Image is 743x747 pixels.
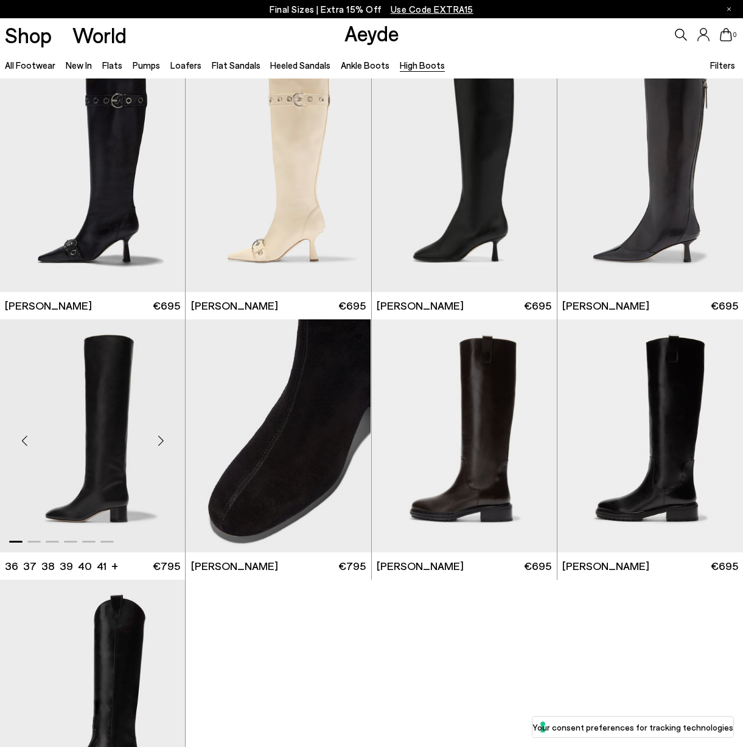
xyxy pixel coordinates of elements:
[557,59,742,292] img: Catherine High Sock Boots
[5,558,18,574] li: 36
[524,558,551,574] span: €695
[710,60,735,71] span: Filters
[400,60,445,71] a: High Boots
[341,60,389,71] a: Ankle Boots
[372,319,557,552] div: 1 / 6
[391,4,473,15] span: Navigate to /collections/ss25-final-sizes
[532,721,733,734] label: Your consent preferences for tracking technologies
[377,298,464,313] span: [PERSON_NAME]
[97,558,106,574] li: 41
[372,552,557,580] a: [PERSON_NAME] €695
[191,298,278,313] span: [PERSON_NAME]
[186,319,371,552] a: Next slide Previous slide
[372,59,557,292] img: Catherine High Sock Boots
[372,292,557,319] a: [PERSON_NAME] €695
[524,298,551,313] span: €695
[371,319,556,552] div: 4 / 6
[562,558,649,574] span: [PERSON_NAME]
[5,298,92,313] span: [PERSON_NAME]
[170,60,201,71] a: Loafers
[212,60,260,71] a: Flat Sandals
[186,59,371,292] img: Vivian Eyelet High Boots
[191,558,278,574] span: [PERSON_NAME]
[711,558,738,574] span: €695
[720,28,732,41] a: 0
[102,60,122,71] a: Flats
[5,24,52,46] a: Shop
[60,558,73,574] li: 39
[186,552,371,580] a: [PERSON_NAME] €795
[72,24,127,46] a: World
[270,2,473,17] p: Final Sizes | Extra 15% Off
[111,557,118,574] li: +
[344,20,399,46] a: Aeyde
[377,558,464,574] span: [PERSON_NAME]
[185,319,370,552] div: 2 / 6
[532,717,733,737] button: Your consent preferences for tracking technologies
[372,319,557,552] a: 6 / 6 1 / 6 2 / 6 3 / 6 4 / 6 5 / 6 6 / 6 1 / 6 Next slide Previous slide
[186,292,371,319] a: [PERSON_NAME] €695
[133,60,160,71] a: Pumps
[557,319,742,552] div: 2 / 6
[5,558,103,574] ul: variant
[557,59,742,292] div: 2 / 6
[557,319,743,552] img: Henry Knee-High Boots
[372,59,557,292] div: 1 / 6
[562,298,649,313] span: [PERSON_NAME]
[153,298,180,313] span: €695
[371,319,556,552] img: Willa Suede Over-Knee Boots
[338,298,366,313] span: €695
[557,292,743,319] a: [PERSON_NAME] €695
[186,319,371,552] div: 3 / 6
[372,59,557,292] a: 6 / 6 1 / 6 2 / 6 3 / 6 4 / 6 5 / 6 6 / 6 1 / 6 Next slide Previous slide
[372,319,557,552] img: Henry Knee-High Boots
[186,319,371,552] img: Willa Suede Over-Knee Boots
[557,59,743,292] img: Alexis Dual-Tone High Boots
[78,558,92,574] li: 40
[185,319,370,552] img: Willa Leather Over-Knee Boots
[270,60,330,71] a: Heeled Sandals
[711,298,738,313] span: €695
[557,552,743,580] a: [PERSON_NAME] €695
[66,60,92,71] a: New In
[557,319,742,552] img: Henry Knee-High Boots
[41,558,55,574] li: 38
[732,32,738,38] span: 0
[142,422,179,459] div: Next slide
[153,558,180,574] span: €795
[5,60,55,71] a: All Footwear
[338,558,366,574] span: €795
[23,558,37,574] li: 37
[6,422,43,459] div: Previous slide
